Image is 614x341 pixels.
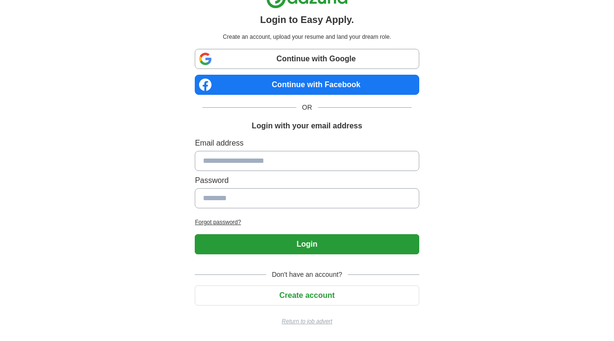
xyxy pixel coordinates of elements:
[195,137,419,149] label: Email address
[266,270,348,280] span: Don't have an account?
[197,33,417,41] p: Create an account, upload your resume and land your dream role.
[195,234,419,254] button: Login
[296,102,318,113] span: OR
[195,49,419,69] a: Continue with Google
[195,285,419,306] button: Create account
[195,175,419,186] label: Password
[195,218,419,227] a: Forgot password?
[252,120,362,132] h1: Login with your email address
[195,75,419,95] a: Continue with Facebook
[195,291,419,299] a: Create account
[195,317,419,326] a: Return to job advert
[260,12,354,27] h1: Login to Easy Apply.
